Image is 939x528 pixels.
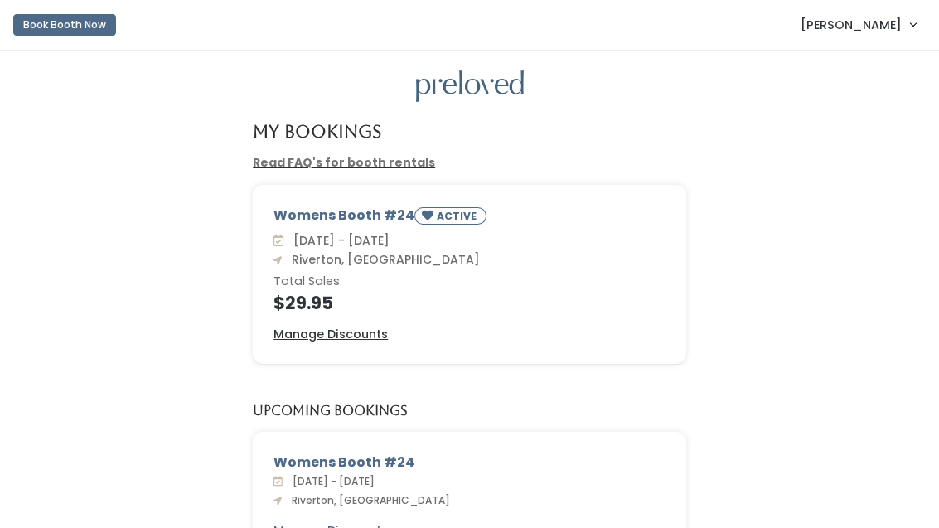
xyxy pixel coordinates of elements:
[416,70,524,103] img: preloved logo
[273,326,388,342] u: Manage Discounts
[285,493,450,507] span: Riverton, [GEOGRAPHIC_DATA]
[253,154,435,171] a: Read FAQ's for booth rentals
[253,404,408,419] h5: Upcoming Bookings
[273,293,666,312] h4: $29.95
[273,453,666,472] div: Womens Booth #24
[784,7,932,42] a: [PERSON_NAME]
[801,16,902,34] span: [PERSON_NAME]
[285,251,480,268] span: Riverton, [GEOGRAPHIC_DATA]
[437,209,480,223] small: ACTIVE
[13,14,116,36] button: Book Booth Now
[286,474,375,488] span: [DATE] - [DATE]
[13,7,116,43] a: Book Booth Now
[287,232,390,249] span: [DATE] - [DATE]
[253,122,381,141] h4: My Bookings
[273,206,666,231] div: Womens Booth #24
[273,275,666,288] h6: Total Sales
[273,326,388,343] a: Manage Discounts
